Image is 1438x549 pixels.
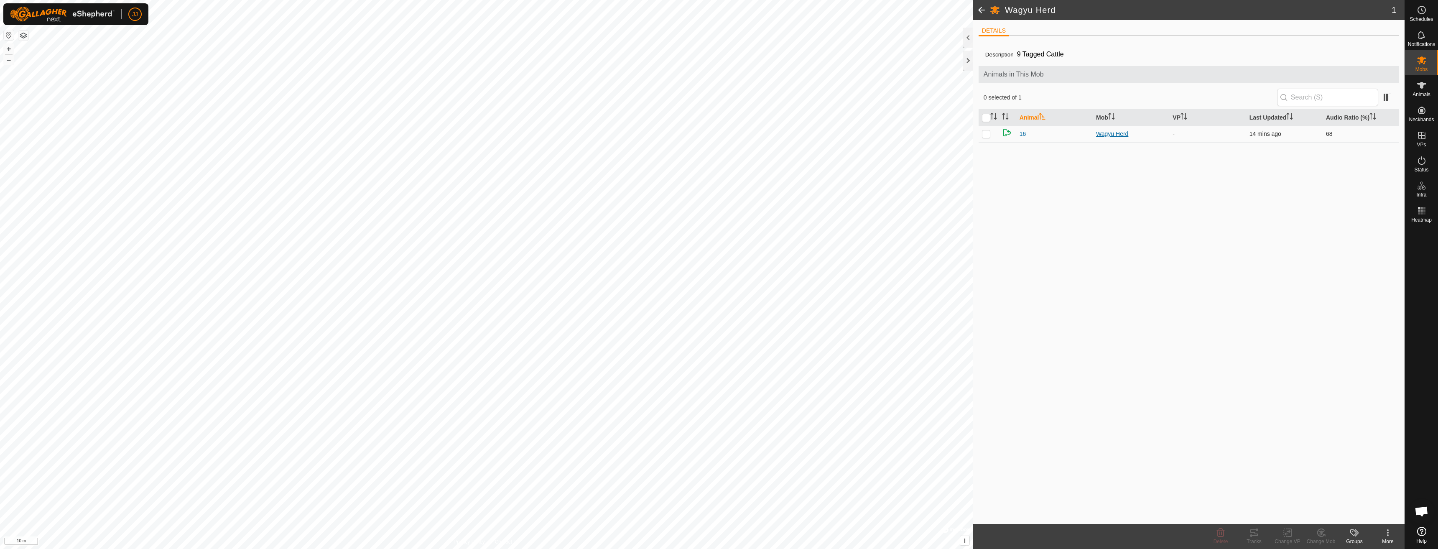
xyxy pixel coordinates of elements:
[1016,110,1093,126] th: Animal
[1002,114,1009,121] p-sorticon: Activate to sort
[1304,538,1338,545] div: Change Mob
[18,31,28,41] button: Map Layers
[1014,47,1067,61] span: 9 Tagged Cattle
[4,44,14,54] button: +
[1392,4,1396,16] span: 1
[960,536,969,545] button: i
[1214,539,1228,544] span: Delete
[4,55,14,65] button: –
[1409,117,1434,122] span: Neckbands
[1405,523,1438,547] a: Help
[1414,167,1428,172] span: Status
[495,538,520,546] a: Contact Us
[1169,110,1246,126] th: VP
[1277,89,1378,106] input: Search (S)
[1020,130,1026,138] span: 16
[1410,17,1433,22] span: Schedules
[1369,114,1376,121] p-sorticon: Activate to sort
[10,7,115,22] img: Gallagher Logo
[1371,538,1405,545] div: More
[1108,114,1115,121] p-sorticon: Activate to sort
[985,51,1014,58] label: Description
[1338,538,1371,545] div: Groups
[1173,130,1175,137] app-display-virtual-paddock-transition: -
[1096,130,1166,138] div: Wagyu Herd
[1408,42,1435,47] span: Notifications
[1417,142,1426,147] span: VPs
[1249,130,1281,137] span: 9 Sept 2025, 7:37 am
[1326,130,1333,137] span: 68
[1323,110,1399,126] th: Audio Ratio (%)
[1415,67,1428,72] span: Mobs
[984,93,1277,102] span: 0 selected of 1
[990,114,997,121] p-sorticon: Activate to sort
[964,537,966,544] span: i
[454,538,485,546] a: Privacy Policy
[1411,217,1432,222] span: Heatmap
[979,26,1009,36] li: DETAILS
[1039,114,1045,121] p-sorticon: Activate to sort
[1409,499,1434,524] a: Open chat
[1413,92,1430,97] span: Animals
[4,30,14,40] button: Reset Map
[1271,538,1304,545] div: Change VP
[1416,192,1426,197] span: Infra
[1416,539,1427,544] span: Help
[1246,110,1323,126] th: Last Updated
[1237,538,1271,545] div: Tracks
[1002,128,1012,138] img: returning on
[132,10,138,19] span: JJ
[1005,5,1392,15] h2: Wagyu Herd
[984,69,1394,79] span: Animals in This Mob
[1093,110,1169,126] th: Mob
[1180,114,1187,121] p-sorticon: Activate to sort
[1286,114,1293,121] p-sorticon: Activate to sort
